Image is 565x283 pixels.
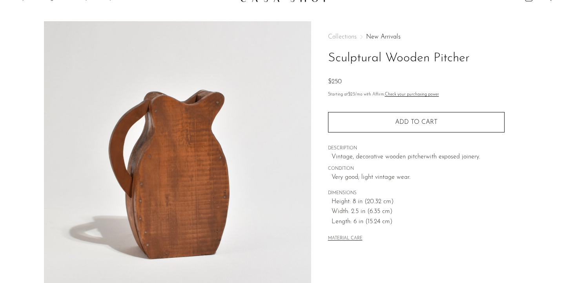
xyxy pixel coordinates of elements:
span: Length: 6 in (15.24 cm) [332,217,505,227]
span: Very good; light vintage wear. [332,173,505,183]
span: DIMENSIONS [328,190,505,197]
span: DESCRIPTION [328,145,505,152]
span: $250 [328,79,342,85]
h1: Sculptural Wooden Pitcher [328,48,505,68]
p: Starting at /mo with Affirm. [328,91,505,98]
a: Check your purchasing power - Learn more about Affirm Financing (opens in modal) [385,92,439,97]
span: Width: 2.5 in (6.35 cm) [332,207,505,217]
span: CONDITION [328,165,505,173]
nav: Breadcrumbs [328,34,505,40]
span: Add to cart [395,119,437,126]
p: Vintage, decorative wooden pitcher with exposed joinery. [332,152,505,162]
span: Collections [328,34,357,40]
a: New Arrivals [366,34,401,40]
button: MATERIAL CARE [328,236,363,242]
button: Add to cart [328,112,505,132]
span: Height: 8 in (20.32 cm) [332,197,505,207]
span: $23 [348,92,355,97]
